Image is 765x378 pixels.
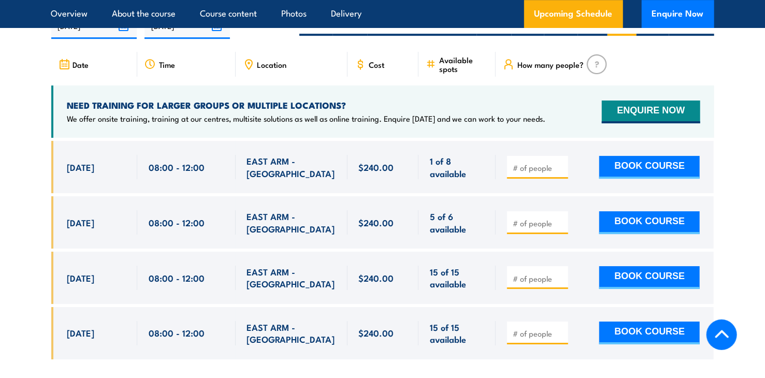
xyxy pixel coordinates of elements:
p: We offer onsite training, training at our centres, multisite solutions as well as online training... [67,113,546,124]
span: 08:00 - 12:00 [149,161,205,173]
span: Location [257,60,287,69]
span: 1 of 8 available [430,155,484,179]
span: 08:00 - 12:00 [149,216,205,228]
span: How many people? [517,60,584,69]
button: BOOK COURSE [599,266,700,289]
span: [DATE] [67,216,95,228]
span: 08:00 - 12:00 [149,327,205,339]
input: # of people [513,328,565,339]
span: EAST ARM - [GEOGRAPHIC_DATA] [247,321,336,345]
span: [DATE] [67,327,95,339]
span: Time [159,60,175,69]
span: Available spots [439,55,488,73]
button: BOOK COURSE [599,322,700,344]
span: $240.00 [359,161,394,173]
span: $240.00 [359,272,394,284]
span: [DATE] [67,272,95,284]
span: 15 of 15 available [430,266,484,290]
h4: NEED TRAINING FOR LARGER GROUPS OR MULTIPLE LOCATIONS? [67,99,546,111]
span: 15 of 15 available [430,321,484,345]
span: 08:00 - 12:00 [149,272,205,284]
span: $240.00 [359,327,394,339]
span: EAST ARM - [GEOGRAPHIC_DATA] [247,266,336,290]
button: ENQUIRE NOW [602,100,700,123]
input: # of people [513,163,565,173]
button: BOOK COURSE [599,156,700,179]
span: EAST ARM - [GEOGRAPHIC_DATA] [247,210,336,235]
input: # of people [513,218,565,228]
span: 5 of 6 available [430,210,484,235]
span: $240.00 [359,216,394,228]
button: BOOK COURSE [599,211,700,234]
span: Cost [369,60,385,69]
input: # of people [513,273,565,284]
span: Date [73,60,89,69]
span: [DATE] [67,161,95,173]
span: EAST ARM - [GEOGRAPHIC_DATA] [247,155,336,179]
